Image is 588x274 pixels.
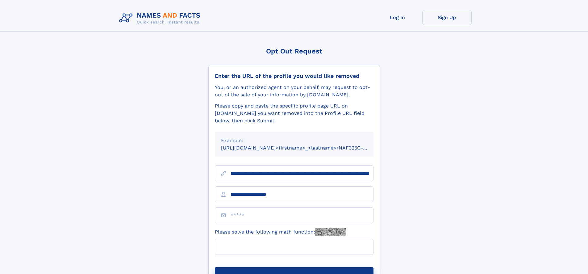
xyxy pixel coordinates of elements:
[373,10,422,25] a: Log In
[221,145,385,151] small: [URL][DOMAIN_NAME]<firstname>_<lastname>/NAF325G-xxxxxxxx
[422,10,472,25] a: Sign Up
[215,228,346,236] label: Please solve the following math function:
[221,137,367,144] div: Example:
[215,73,373,79] div: Enter the URL of the profile you would like removed
[208,47,380,55] div: Opt Out Request
[215,102,373,124] div: Please copy and paste the specific profile page URL on [DOMAIN_NAME] you want removed into the Pr...
[117,10,206,27] img: Logo Names and Facts
[215,84,373,99] div: You, or an authorized agent on your behalf, may request to opt-out of the sale of your informatio...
